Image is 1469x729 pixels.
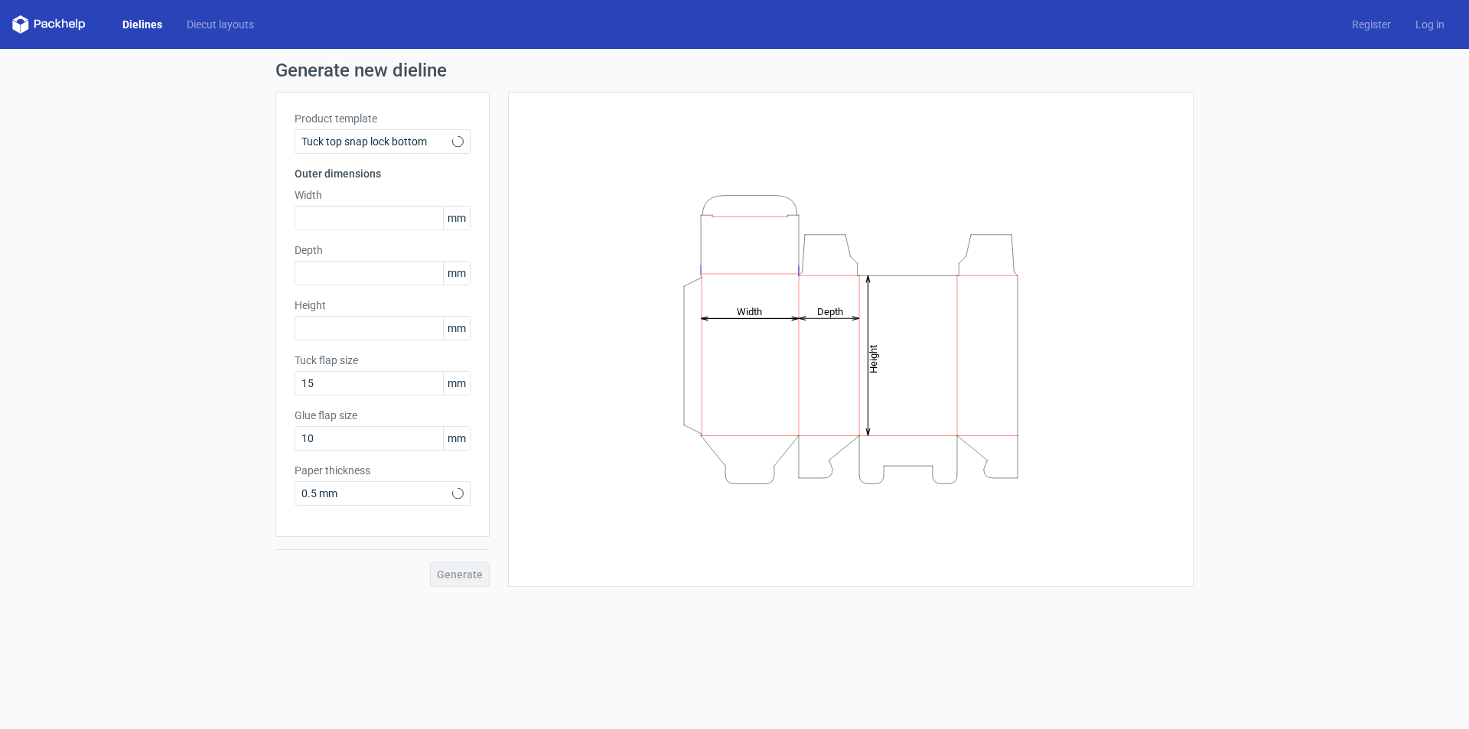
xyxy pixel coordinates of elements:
a: Dielines [110,17,174,32]
label: Depth [295,242,471,258]
h1: Generate new dieline [275,61,1194,80]
label: Paper thickness [295,463,471,478]
tspan: Depth [817,305,843,317]
span: 0.5 mm [301,486,452,501]
a: Log in [1403,17,1457,32]
label: Product template [295,111,471,126]
span: Tuck top snap lock bottom [301,134,452,149]
label: Tuck flap size [295,353,471,368]
h3: Outer dimensions [295,166,471,181]
span: mm [443,262,470,285]
label: Width [295,187,471,203]
tspan: Height [868,344,879,373]
span: mm [443,207,470,229]
span: mm [443,427,470,450]
label: Glue flap size [295,408,471,423]
tspan: Width [737,305,762,317]
a: Register [1340,17,1403,32]
label: Height [295,298,471,313]
span: mm [443,372,470,395]
span: mm [443,317,470,340]
a: Diecut layouts [174,17,266,32]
